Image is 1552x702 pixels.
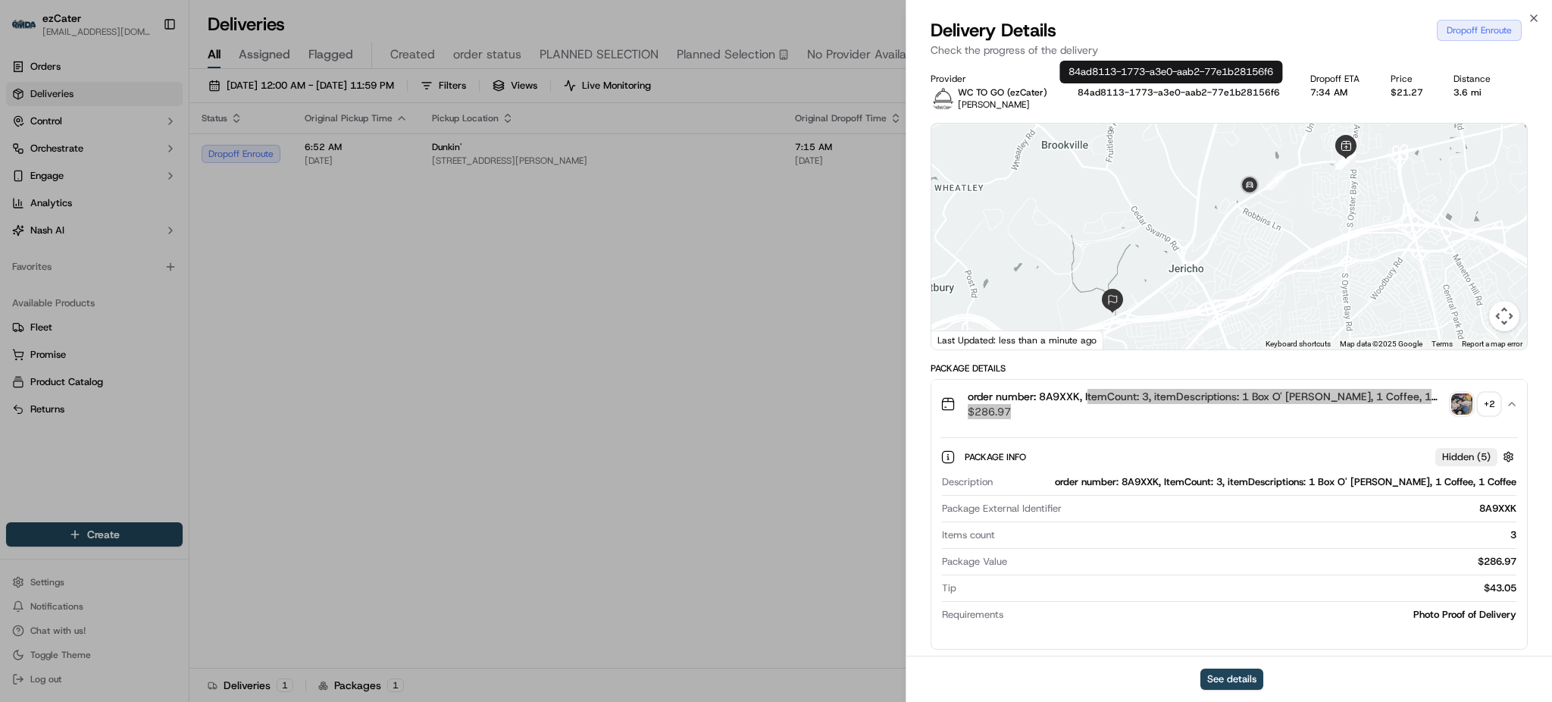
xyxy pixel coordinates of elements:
[15,145,42,172] img: 1736555255976-a54dd68f-1ca7-489b-9aae-adbdc363a1c4
[107,256,183,268] a: Powered byPylon
[1310,73,1366,85] div: Dropoff ETA
[1432,340,1453,348] a: Terms (opens in new tab)
[15,221,27,233] div: 📗
[39,98,273,114] input: Got a question? Start typing here...
[1266,339,1331,349] button: Keyboard shortcuts
[931,73,1053,85] div: Provider
[151,257,183,268] span: Pylon
[942,555,1007,569] span: Package Value
[128,221,140,233] div: 💻
[942,502,1062,516] span: Package External Identifier
[122,214,249,241] a: 💻API Documentation
[1068,502,1516,516] div: 8A9XXK
[968,389,1445,404] span: order number: 8A9XXK, ItemCount: 3, itemDescriptions: 1 Box O' [PERSON_NAME], 1 Coffee, 1 Coffee
[965,451,1029,463] span: Package Info
[1453,73,1497,85] div: Distance
[52,145,249,160] div: Start new chat
[942,528,995,542] span: Items count
[931,18,1056,42] span: Delivery Details
[1442,450,1491,464] span: Hidden ( 5 )
[15,15,45,45] img: Nash
[52,160,192,172] div: We're available if you need us!
[15,61,276,85] p: Welcome 👋
[1453,86,1497,99] div: 3.6 mi
[1001,528,1516,542] div: 3
[1451,393,1500,415] button: photo_proof_of_pickup image+2
[1059,61,1282,83] div: 84ad8113-1773-a3e0-aab2-77e1b28156f6
[1335,149,1355,169] div: 2
[143,220,243,235] span: API Documentation
[935,330,985,349] img: Google
[1200,669,1263,690] button: See details
[942,581,956,595] span: Tip
[9,214,122,241] a: 📗Knowledge Base
[931,331,1103,349] div: Last Updated: less than a minute ago
[958,86,1047,99] p: WC TO GO (ezCater)
[1391,73,1429,85] div: Price
[30,220,116,235] span: Knowledge Base
[1009,608,1516,622] div: Photo Proof of Delivery
[935,330,985,349] a: Open this area in Google Maps (opens a new window)
[931,380,1527,428] button: order number: 8A9XXK, ItemCount: 3, itemDescriptions: 1 Box O' [PERSON_NAME], 1 Coffee, 1 Coffee$...
[942,475,993,489] span: Description
[1078,86,1280,99] button: 84ad8113-1773-a3e0-aab2-77e1b28156f6
[1266,171,1286,190] div: 4
[1478,393,1500,415] div: + 2
[1451,393,1472,415] img: photo_proof_of_pickup image
[1435,447,1518,466] button: Hidden (5)
[931,362,1528,375] div: Package Details
[1340,340,1422,348] span: Map data ©2025 Google
[999,475,1516,489] div: order number: 8A9XXK, ItemCount: 3, itemDescriptions: 1 Box O' [PERSON_NAME], 1 Coffee, 1 Coffee
[258,149,276,168] button: Start new chat
[962,581,1516,595] div: $43.05
[958,99,1030,111] span: [PERSON_NAME]
[1391,86,1429,99] div: $21.27
[1489,301,1519,331] button: Map camera controls
[1462,340,1522,348] a: Report a map error
[931,86,955,111] img: profile_wctogo_shipday.jpg
[1013,555,1516,569] div: $286.97
[942,608,1003,622] span: Requirements
[1336,150,1356,170] div: 3
[1310,86,1366,99] div: 7:34 AM
[931,42,1528,58] p: Check the progress of the delivery
[931,428,1527,649] div: order number: 8A9XXK, ItemCount: 3, itemDescriptions: 1 Box O' [PERSON_NAME], 1 Coffee, 1 Coffee$...
[968,404,1445,419] span: $286.97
